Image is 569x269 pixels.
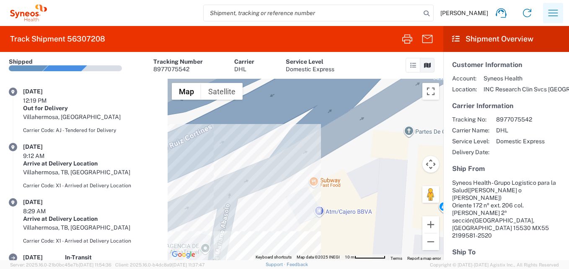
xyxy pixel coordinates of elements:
[23,168,159,176] div: Villahermosa, TB, [GEOGRAPHIC_DATA]
[172,262,205,267] span: [DATE] 11:37:47
[345,255,354,259] span: 10 m
[201,83,243,100] button: Show satellite imagery
[23,253,65,261] div: [DATE]
[65,253,159,261] div: In-Transit
[23,143,65,150] div: [DATE]
[452,202,524,224] span: Oriente 172 nº ext. 206 col. [PERSON_NAME] 2ª sección
[79,262,111,267] span: [DATE] 11:54:36
[286,58,334,65] div: Service Level
[443,26,569,52] header: Shipment Overview
[287,262,308,267] a: Feedback
[452,179,560,239] address: [GEOGRAPHIC_DATA], [GEOGRAPHIC_DATA] 15530 MX
[170,249,197,260] a: Open this area in Google Maps (opens a new window)
[440,9,488,17] span: [PERSON_NAME]
[496,116,545,123] span: 8977075542
[256,254,292,260] button: Keyboard shortcuts
[23,88,65,95] div: [DATE]
[23,237,159,245] div: Carrier Code: X1 - Arrived at Delivery Location
[452,225,549,239] span: 55 2199581-2520
[23,113,159,121] div: Villahermosa, [GEOGRAPHIC_DATA]
[452,85,477,93] span: Location:
[452,116,489,123] span: Tracking No:
[172,83,201,100] button: Show street map
[23,182,159,189] div: Carrier Code: X1 - Arrived at Delivery Location
[9,58,33,65] div: Shipped
[204,5,421,21] input: Shipment, tracking or reference number
[452,102,560,110] h5: Carrier Information
[115,262,205,267] span: Client: 2025.16.0-b4dc8a9
[422,83,439,100] button: Toggle fullscreen view
[391,256,402,261] a: Terms
[452,148,489,156] span: Delivery Date:
[452,248,560,256] h5: Ship To
[452,165,560,173] h5: Ship From
[23,224,159,231] div: Villahermosa, TB, [GEOGRAPHIC_DATA]
[452,61,560,69] h5: Customer Information
[430,261,559,269] span: Copyright © [DATE]-[DATE] Agistix Inc., All Rights Reserved
[10,34,105,44] h2: Track Shipment 56307208
[422,233,439,250] button: Zoom out
[10,262,111,267] span: Server: 2025.16.0-21b0bc45e7b
[422,186,439,203] button: Drag Pegman onto the map to open Street View
[422,216,439,233] button: Zoom in
[23,198,65,206] div: [DATE]
[496,137,545,145] span: Domestic Express
[452,137,489,145] span: Service Level:
[234,65,254,73] div: DHL
[153,65,203,73] div: 8977075542
[23,152,65,160] div: 9:12 AM
[23,104,159,112] div: Out for Delivery
[23,160,159,167] div: Arrive at Delivery Location
[286,65,334,73] div: Domestic Express
[496,127,545,134] span: DHL
[170,249,197,260] img: Google
[422,156,439,173] button: Map camera controls
[234,58,254,65] div: Carrier
[23,207,65,215] div: 8:29 AM
[452,75,477,82] span: Account:
[452,127,489,134] span: Carrier Name:
[297,255,340,259] span: Map data ©2025 INEGI
[452,187,522,201] span: ([PERSON_NAME] o [PERSON_NAME])
[153,58,203,65] div: Tracking Number
[452,179,556,194] span: Syneos Health - Grupo Logistico para la Salud
[407,256,441,261] a: Report a map error
[23,215,159,222] div: Arrive at Delivery Location
[342,254,388,260] button: Map Scale: 10 m per 70 pixels
[23,97,65,104] div: 12:19 PM
[266,262,287,267] a: Support
[23,127,159,134] div: Carrier Code: AJ - Tendered for Delivery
